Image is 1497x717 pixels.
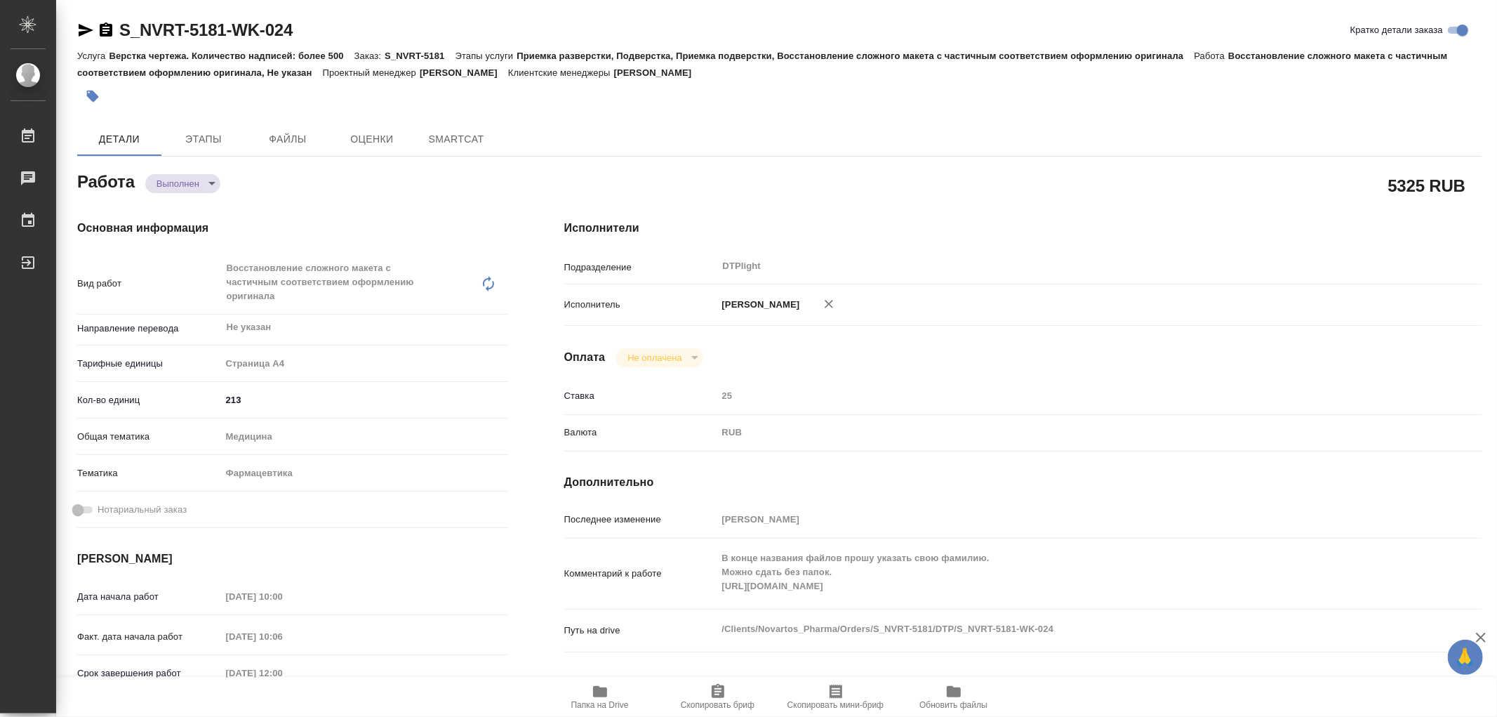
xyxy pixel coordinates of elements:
[1194,51,1228,61] p: Работа
[385,51,455,61] p: S_NVRT-5181
[77,466,221,480] p: Тематика
[1453,643,1477,672] span: 🙏
[152,178,204,190] button: Выполнен
[1350,23,1443,37] span: Кратко детали заказа
[145,174,220,193] div: Выполнен
[170,131,237,148] span: Этапы
[77,590,221,604] p: Дата начала работ
[254,131,321,148] span: Файлы
[564,298,717,312] p: Исполнитель
[717,298,800,312] p: [PERSON_NAME]
[221,663,344,683] input: Пустое поле
[77,393,221,407] p: Кол-во единиц
[895,678,1013,717] button: Обновить файлы
[623,352,686,364] button: Не оплачена
[119,20,293,39] a: S_NVRT-5181-WK-024
[614,67,703,78] p: [PERSON_NAME]
[564,513,717,527] p: Последнее изменение
[717,421,1405,445] div: RUB
[98,503,187,517] span: Нотариальный заказ
[221,425,508,449] div: Медицина
[77,22,94,39] button: Скопировать ссылку для ЯМессенджера
[354,51,385,61] p: Заказ:
[508,67,614,78] p: Клиентские менеджеры
[564,426,717,440] p: Валюта
[571,700,629,710] span: Папка на Drive
[77,630,221,644] p: Факт. дата начала работ
[338,131,406,148] span: Оценки
[77,551,508,567] h4: [PERSON_NAME]
[541,678,659,717] button: Папка на Drive
[1388,173,1465,197] h2: 5325 RUB
[221,352,508,376] div: Страница А4
[420,67,508,78] p: [PERSON_NAME]
[221,461,508,485] div: Фармацевтика
[564,389,717,403] p: Ставка
[455,51,517,61] p: Этапы услуги
[681,700,754,710] span: Скопировать бриф
[517,51,1194,61] p: Приемка разверстки, Подверстка, Приемка подверстки, Восстановление сложного макета с частичным со...
[616,348,703,367] div: Выполнен
[564,349,606,366] h4: Оплата
[221,626,344,647] input: Пустое поле
[77,51,109,61] p: Услуга
[717,386,1405,406] input: Пустое поле
[323,67,420,78] p: Проектный менеджер
[564,220,1482,237] h4: Исполнители
[717,617,1405,641] textarea: /Clients/Novartos_Pharma/Orders/S_NVRT-5181/DTP/S_NVRT-5181-WK-024
[564,474,1482,491] h4: Дополнительно
[77,81,108,112] button: Добавить тэг
[659,678,777,717] button: Скопировать бриф
[564,624,717,638] p: Путь на drive
[77,430,221,444] p: Общая тематика
[919,700,987,710] span: Обновить файлы
[717,509,1405,529] input: Пустое поле
[423,131,490,148] span: SmartCat
[98,22,114,39] button: Скопировать ссылку
[109,51,354,61] p: Верстка чертежа. Количество надписей: более 500
[1448,640,1483,675] button: 🙏
[77,168,135,193] h2: Работа
[77,357,221,371] p: Тарифные единицы
[77,220,508,237] h4: Основная информация
[777,678,895,717] button: Скопировать мини-бриф
[787,700,884,710] span: Скопировать мини-бриф
[564,261,717,275] p: Подразделение
[77,322,221,336] p: Направление перевода
[717,546,1405,598] textarea: В конце названия файлов прошу указать свою фамилию. Можно сдать без папок. [URL][DOMAIN_NAME]
[77,277,221,291] p: Вид работ
[86,131,153,148] span: Детали
[221,586,344,607] input: Пустое поле
[221,390,508,410] input: ✎ Введи что-нибудь
[813,289,844,320] button: Удалить исполнителя
[564,567,717,581] p: Комментарий к работе
[77,666,221,680] p: Срок завершения работ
